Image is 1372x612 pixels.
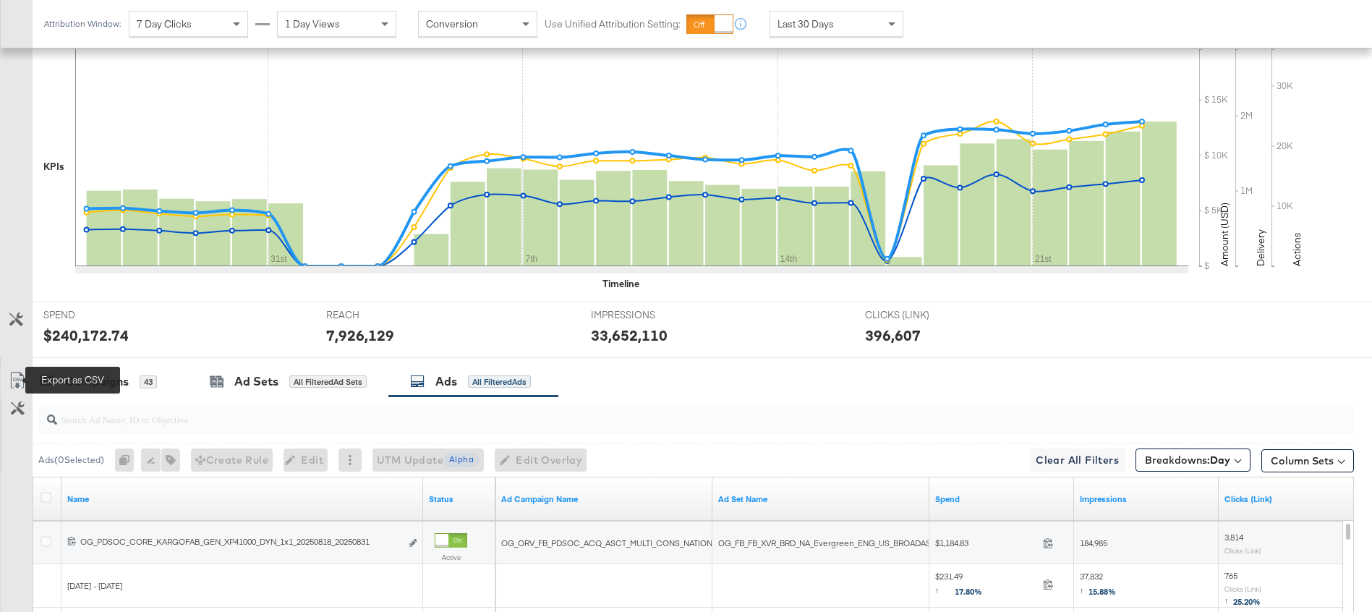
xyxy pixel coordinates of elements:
[1145,453,1230,467] span: Breakdowns:
[43,160,64,174] div: KPIs
[501,493,707,505] a: Name of Campaign this Ad belongs to.
[285,17,340,30] span: 1 Day Views
[1218,203,1231,266] text: Amount (USD)
[545,17,681,31] label: Use Unified Attribution Setting:
[435,373,457,390] div: Ads
[43,19,122,29] div: Attribution Window:
[865,308,973,322] span: CLICKS (LINK)
[43,308,152,322] span: SPEND
[429,493,490,505] a: Shows the current state of your Ad.
[65,373,129,390] div: Campaigns
[1080,537,1107,548] span: 184,985
[115,449,141,472] div: 0
[1290,232,1303,266] text: Actions
[1210,454,1230,467] b: Day
[326,325,394,346] div: 7,926,129
[1224,546,1261,555] sub: Clicks (Link)
[289,375,367,388] div: All Filtered Ad Sets
[1254,229,1267,266] text: Delivery
[1080,585,1088,595] span: ↑
[1224,493,1358,505] a: The number of clicks on links appearing on your ad or Page that direct people to your sites off F...
[935,537,1037,548] span: $1,184.83
[468,375,531,388] div: All Filtered Ads
[865,325,921,346] div: 396,607
[43,325,129,346] div: $240,172.74
[140,375,157,388] div: 43
[955,586,993,597] span: 17.80%
[602,277,639,291] div: Timeline
[1224,532,1243,543] span: 3,814
[1224,595,1233,605] span: ↑
[777,17,834,30] span: Last 30 Days
[137,17,192,30] span: 7 Day Clicks
[80,536,401,548] div: OG_PDSOC_CORE_KARGOFAB_GEN_XP41000_DYN_1x1_20250818_20250831
[67,580,122,591] span: [DATE] - [DATE]
[57,399,1233,428] input: Search Ad Name, ID or Objective
[67,493,417,505] a: Ad Name.
[1080,571,1116,600] span: 37,832
[591,325,668,346] div: 33,652,110
[1030,449,1125,472] button: Clear All Filters
[718,493,924,505] a: Your Ad Set name.
[435,553,467,562] label: Active
[1261,449,1354,472] button: Column Sets
[1036,451,1119,469] span: Clear All Filters
[1224,570,1237,581] span: 765
[718,537,937,548] span: OG_FB_FB_XVR_BRD_NA_Evergreen_ENG_US_BROADASC
[326,308,435,322] span: REACH
[1088,586,1116,597] span: 15.88%
[1224,585,1261,593] sub: Clicks (Link)
[501,537,801,548] span: OG_ORV_FB_PDSOC_ACQ_ASCT_MULTI_CONS_NATION_OEM_CORE_FAB_TEST
[591,308,699,322] span: IMPRESSIONS
[1080,493,1213,505] a: The number of times your ad was served. On mobile apps an ad is counted as served the first time ...
[935,571,1037,600] span: $231.49
[234,373,278,390] div: Ad Sets
[1135,449,1250,472] button: Breakdowns:Day
[935,585,955,595] span: ↑
[426,17,478,30] span: Conversion
[935,493,1068,505] a: The total amount spent to date.
[1233,596,1261,607] span: 25.20%
[38,454,104,467] div: Ads ( 0 Selected)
